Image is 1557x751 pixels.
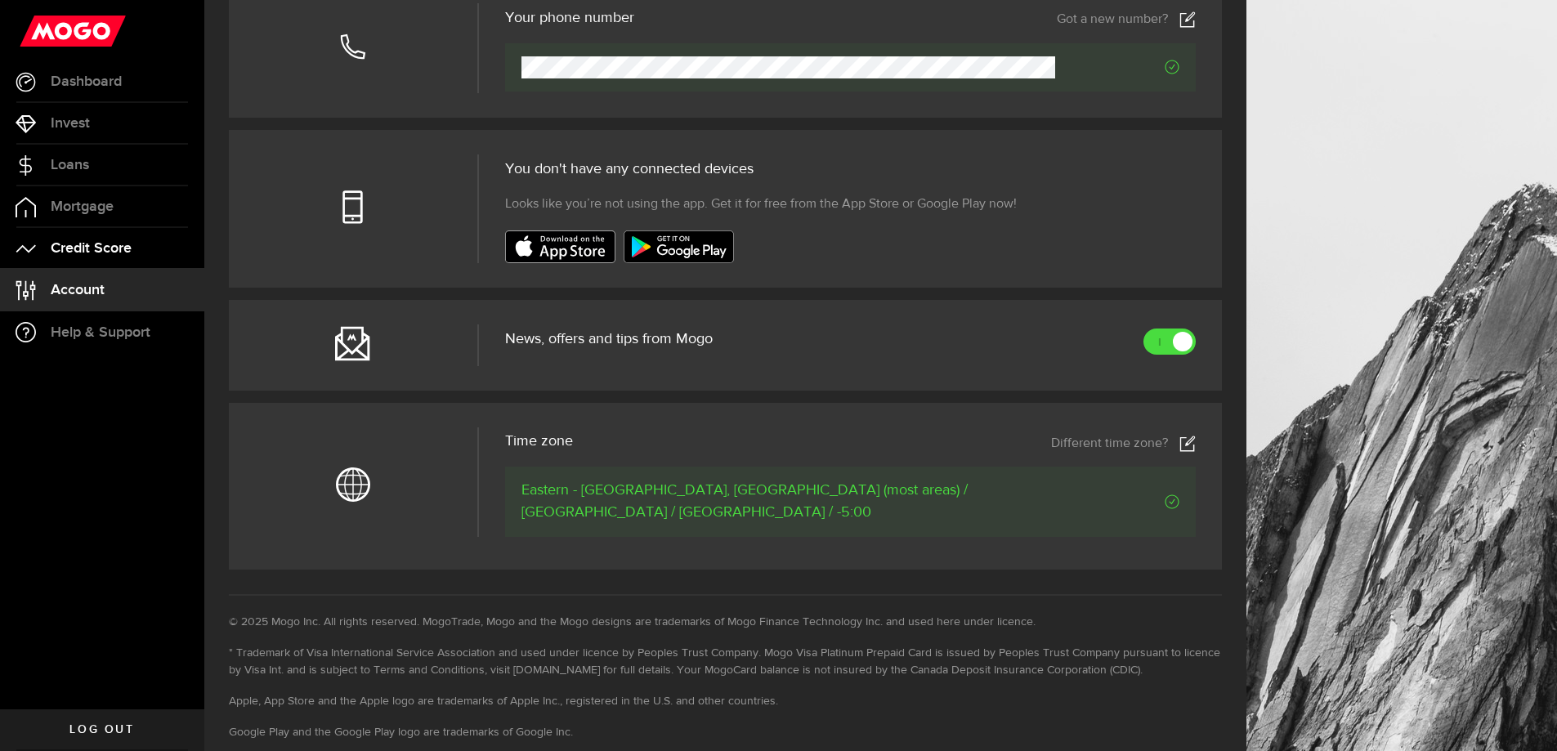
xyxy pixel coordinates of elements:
[51,74,122,89] span: Dashboard
[229,645,1222,679] li: * Trademark of Visa International Service Association and used under licence by Peoples Trust Com...
[51,325,150,340] span: Help & Support
[51,199,114,214] span: Mortgage
[505,11,634,25] h3: Your phone number
[505,332,713,346] span: News, offers and tips from Mogo
[624,230,734,263] img: badge-google-play.svg
[51,283,105,297] span: Account
[51,241,132,256] span: Credit Score
[51,158,89,172] span: Loans
[505,194,1017,214] span: Looks like you’re not using the app. Get it for free from the App Store or Google Play now!
[505,434,573,449] span: Time zone
[69,724,134,735] span: Log out
[505,230,615,263] img: badge-app-store.svg
[51,116,90,131] span: Invest
[1057,11,1196,28] a: Got a new number?
[229,614,1222,631] li: © 2025 Mogo Inc. All rights reserved. MogoTrade, Mogo and the Mogo designs are trademarks of Mogo...
[1051,436,1196,452] a: Different time zone?
[1048,494,1179,509] span: Verified
[1055,60,1179,74] span: Verified
[521,480,1048,524] span: Eastern - [GEOGRAPHIC_DATA], [GEOGRAPHIC_DATA] (most areas) / [GEOGRAPHIC_DATA] / [GEOGRAPHIC_DAT...
[229,724,1222,741] li: Google Play and the Google Play logo are trademarks of Google Inc.
[505,162,754,177] span: You don't have any connected devices
[229,693,1222,710] li: Apple, App Store and the Apple logo are trademarks of Apple Inc., registered in the U.S. and othe...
